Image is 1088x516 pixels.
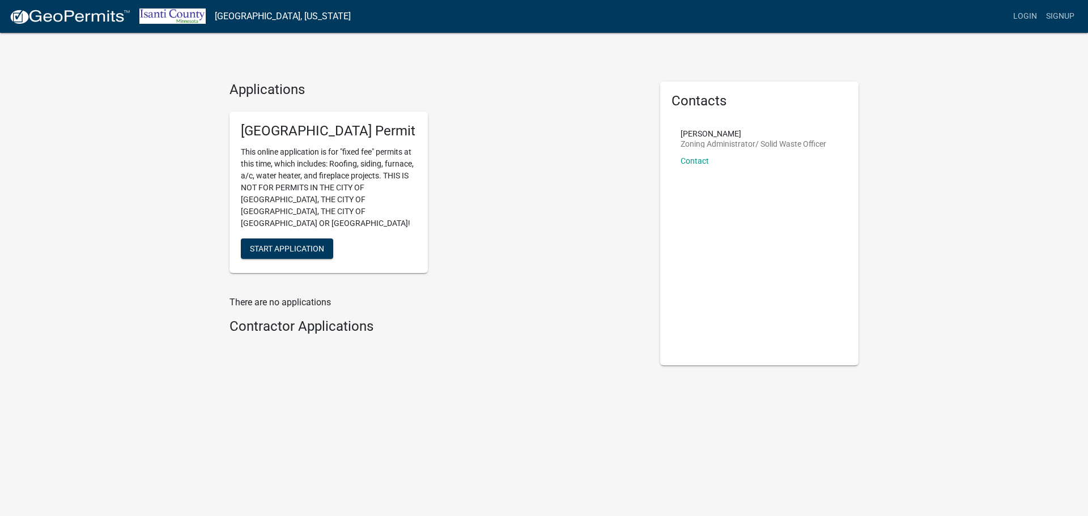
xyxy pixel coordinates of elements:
button: Start Application [241,238,333,259]
wm-workflow-list-section: Applications [229,82,643,282]
p: [PERSON_NAME] [681,130,826,138]
a: Signup [1042,6,1079,27]
wm-workflow-list-section: Contractor Applications [229,318,643,339]
p: This online application is for "fixed fee" permits at this time, which includes: Roofing, siding,... [241,146,416,229]
p: Zoning Administrator/ Solid Waste Officer [681,140,826,148]
img: Isanti County, Minnesota [139,8,206,24]
h4: Contractor Applications [229,318,643,335]
h5: Contacts [671,93,847,109]
span: Start Application [250,244,324,253]
a: Contact [681,156,709,165]
p: There are no applications [229,296,643,309]
h5: [GEOGRAPHIC_DATA] Permit [241,123,416,139]
h4: Applications [229,82,643,98]
a: [GEOGRAPHIC_DATA], [US_STATE] [215,7,351,26]
a: Login [1009,6,1042,27]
